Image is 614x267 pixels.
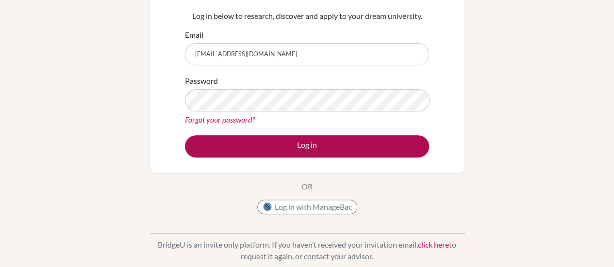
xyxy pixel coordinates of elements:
label: Email [185,29,203,41]
button: Log in with ManageBac [257,200,357,214]
label: Password [185,75,218,87]
button: Log in [185,135,429,157]
a: click here [418,240,449,249]
p: OR [301,181,313,192]
a: Forgot your password? [185,115,255,124]
p: Log in below to research, discover and apply to your dream university. [185,10,429,22]
p: BridgeU is an invite only platform. If you haven’t received your invitation email, to request it ... [149,239,465,262]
